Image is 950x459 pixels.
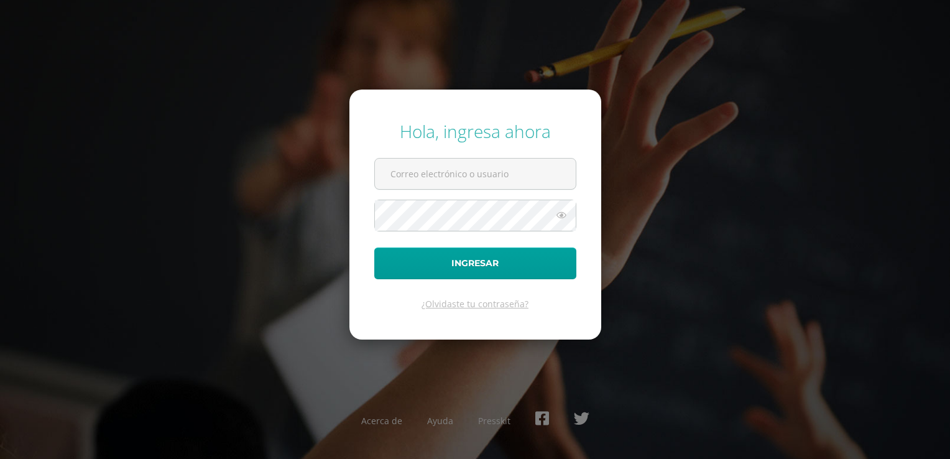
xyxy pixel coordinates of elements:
div: Hola, ingresa ahora [374,119,576,143]
a: ¿Olvidaste tu contraseña? [422,298,528,310]
a: Ayuda [427,415,453,427]
a: Acerca de [361,415,402,427]
a: Presskit [478,415,510,427]
button: Ingresar [374,248,576,279]
input: Correo electrónico o usuario [375,159,576,189]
